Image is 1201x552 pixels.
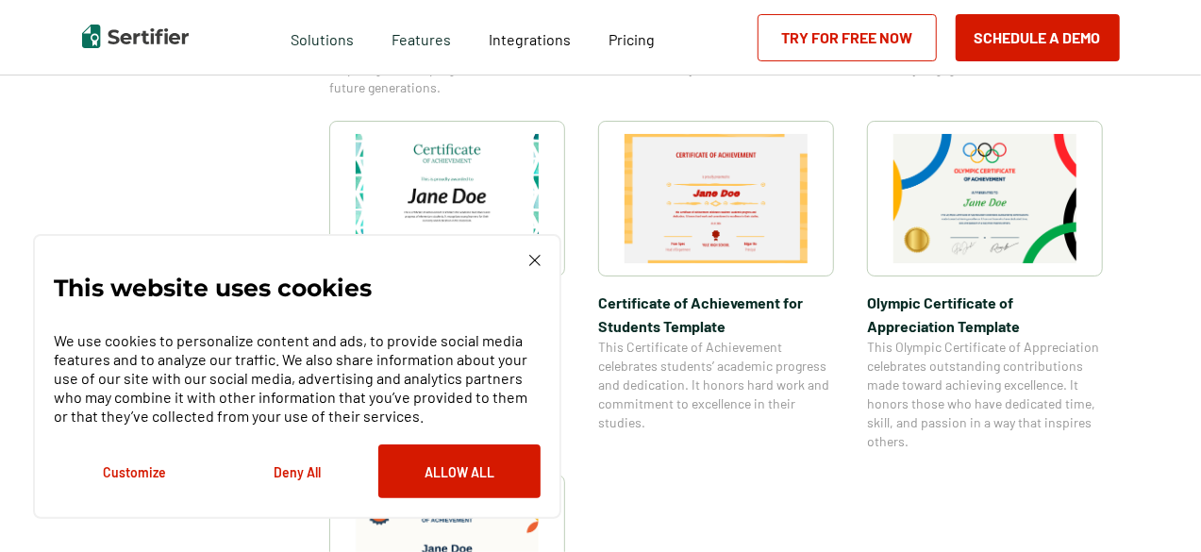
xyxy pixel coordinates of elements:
a: Integrations [489,25,571,49]
img: Cookie Popup Close [529,255,541,266]
button: Customize [54,444,216,498]
span: Integrations [489,30,571,48]
button: Allow All [378,444,541,498]
p: This website uses cookies [54,278,372,297]
img: Sertifier | Digital Credentialing Platform [82,25,189,48]
img: Olympic Certificate of Appreciation​ Template [893,134,1076,263]
p: We use cookies to personalize content and ads, to provide social media features and to analyze ou... [54,331,541,426]
span: Solutions [291,25,354,49]
span: Pricing [609,30,655,48]
span: This Olympic Certificate of Appreciation celebrates outstanding contributions made toward achievi... [867,338,1103,451]
a: Certificate of Achievement for Students TemplateCertificate of Achievement for Students TemplateT... [598,121,834,451]
button: Deny All [216,444,378,498]
span: Features [392,25,451,49]
span: Olympic Certificate of Appreciation​ Template [867,291,1103,338]
a: Certificate of Achievement for Elementary Students TemplateCertificate of Achievement for Element... [329,121,565,451]
img: Certificate of Achievement for Elementary Students Template [356,134,539,263]
a: Try for Free Now [758,14,937,61]
iframe: Chat Widget [1107,461,1201,552]
span: Certificate of Achievement for Students Template [598,291,834,338]
img: Certificate of Achievement for Students Template [625,134,808,263]
span: This Certificate of Achievement celebrates students’ academic progress and dedication. It honors ... [598,338,834,432]
button: Schedule a Demo [956,14,1120,61]
a: Olympic Certificate of Appreciation​ TemplateOlympic Certificate of Appreciation​ TemplateThis Ol... [867,121,1103,451]
a: Pricing [609,25,655,49]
